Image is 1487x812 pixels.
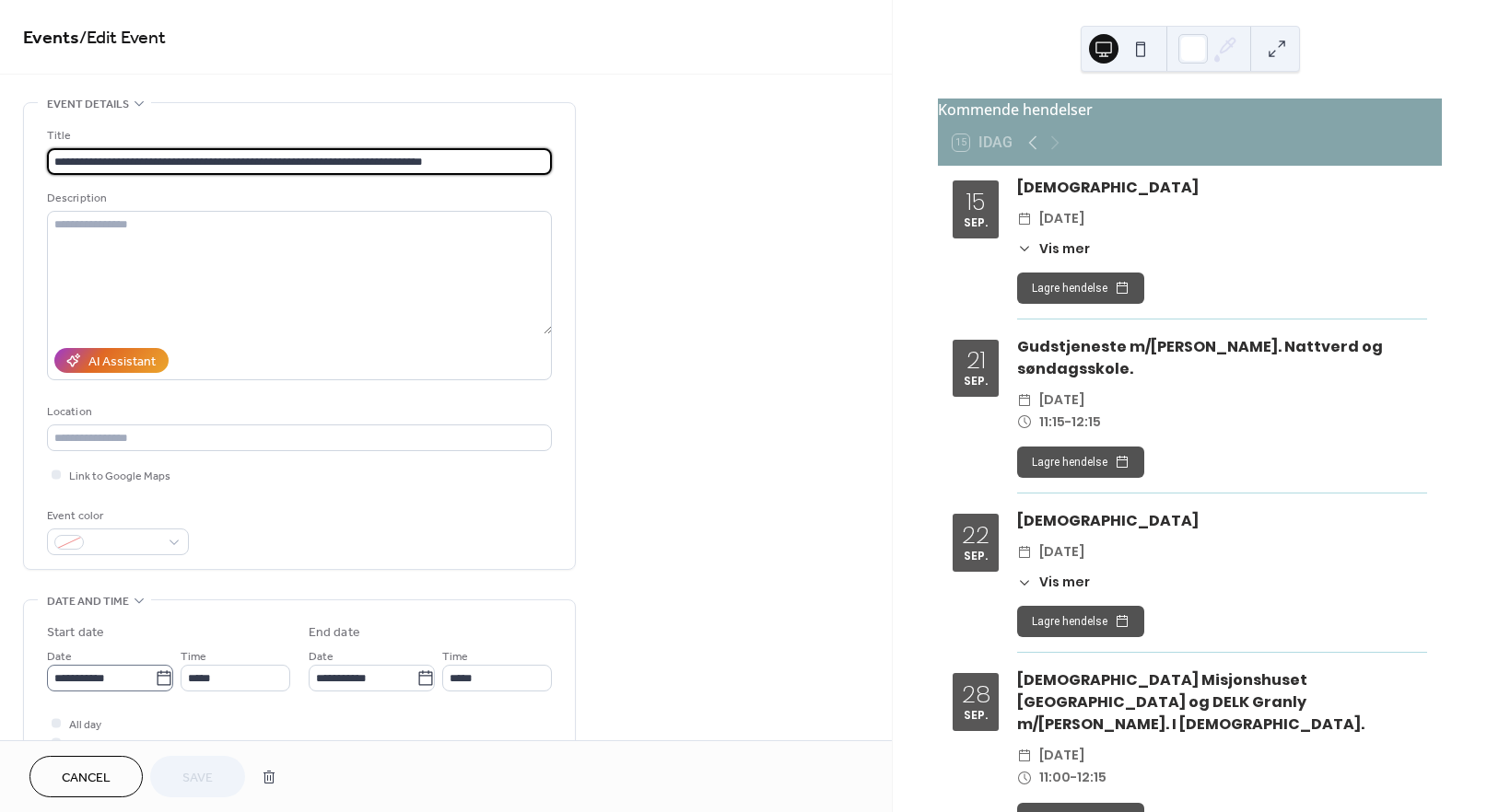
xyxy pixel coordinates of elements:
[1039,239,1090,259] span: Vis mer
[1017,669,1427,736] div: [DEMOGRAPHIC_DATA] Misjonshuset [GEOGRAPHIC_DATA] og DELK Granly m/[PERSON_NAME]. I [DEMOGRAPHIC_...
[1017,573,1090,592] button: ​Vis mer
[1039,208,1084,230] span: [DATE]
[964,710,988,722] div: sep.
[1077,767,1106,789] span: 12:15
[47,506,185,526] div: Event color
[47,126,548,145] div: Title
[62,769,111,788] span: Cancel
[1065,412,1071,434] span: -
[1017,239,1032,259] div: ​
[1017,336,1427,380] div: Gudstjeneste m/[PERSON_NAME]. Nattverd og søndagsskole.
[1017,412,1032,434] div: ​
[1039,745,1084,767] span: [DATE]
[1039,389,1084,412] span: [DATE]
[1039,573,1090,592] span: Vis mer
[54,348,169,373] button: AI Assistant
[1017,447,1144,478] button: Lagre hendelse
[69,715,101,735] span: All day
[47,647,72,667] span: Date
[1017,606,1144,637] button: Lagre hendelse
[47,592,129,611] span: Date and time
[88,353,156,372] div: AI Assistant
[1039,541,1084,563] span: [DATE]
[181,647,206,667] span: Time
[309,647,334,667] span: Date
[47,189,548,208] div: Description
[1017,208,1032,230] div: ​
[1017,745,1032,767] div: ​
[966,191,985,214] div: 15
[1017,177,1427,199] div: [DEMOGRAPHIC_DATA]
[1071,767,1077,789] span: -
[1039,412,1065,434] span: 11:15
[69,467,170,486] span: Link to Google Maps
[47,402,548,422] div: Location
[966,349,986,372] div: 21
[1071,412,1101,434] span: 12:15
[964,217,988,229] div: sep.
[47,95,129,114] span: Event details
[79,20,166,56] span: / Edit Event
[442,647,468,667] span: Time
[1017,239,1090,259] button: ​Vis mer
[1017,767,1032,789] div: ​
[938,99,1442,121] div: Kommende hendelser
[1017,389,1032,412] div: ​
[1017,510,1427,532] div: [DEMOGRAPHIC_DATA]
[1017,273,1144,304] button: Lagre hendelse
[69,735,145,754] span: Show date only
[964,376,988,388] div: sep.
[962,524,989,547] div: 22
[1039,767,1071,789] span: 11:00
[1017,573,1032,592] div: ​
[962,683,990,706] div: 28
[309,623,360,643] div: End date
[1017,541,1032,563] div: ​
[23,20,79,56] a: Events
[29,756,143,797] button: Cancel
[47,623,104,643] div: Start date
[964,551,988,563] div: sep.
